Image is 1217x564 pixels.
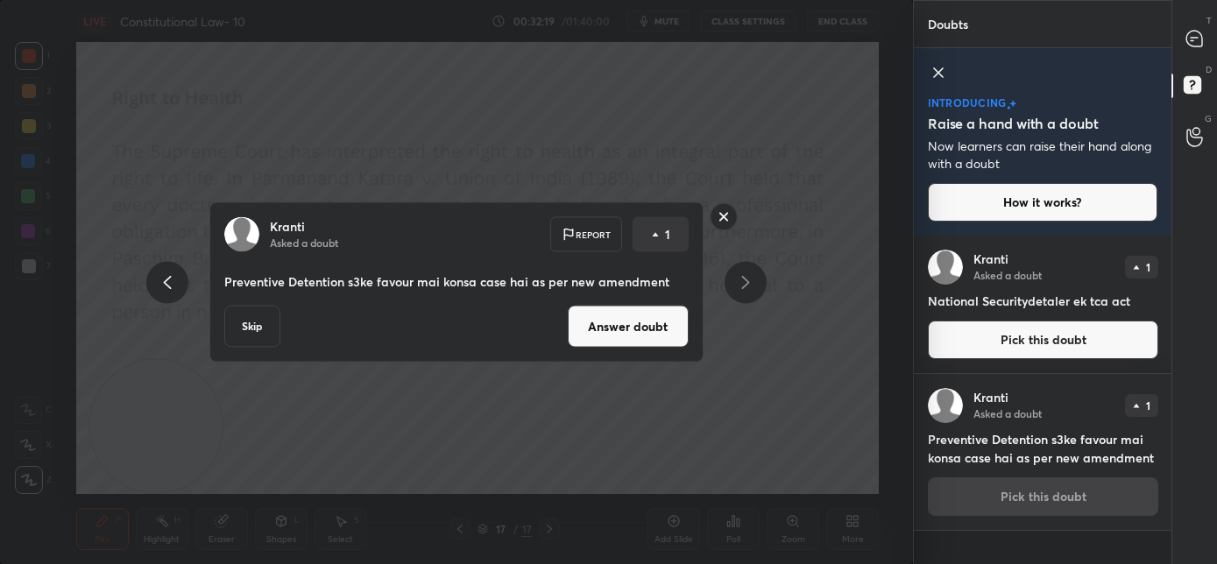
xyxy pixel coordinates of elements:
p: Now learners can raise their hand along with a doubt [928,137,1157,173]
button: How it works? [928,183,1157,222]
p: D [1206,63,1212,76]
p: 1 [665,226,670,243]
img: default.png [928,250,963,285]
img: small-star.76a44327.svg [1007,105,1011,110]
p: Kranti [973,252,1008,266]
p: 1 [1146,262,1150,272]
p: introducing [928,97,1007,108]
p: T [1206,14,1212,27]
img: large-star.026637fe.svg [1009,100,1016,108]
p: 1 [1146,400,1150,411]
p: Asked a doubt [973,406,1042,420]
p: G [1205,112,1212,125]
div: Report [550,217,622,252]
button: Skip [224,306,280,348]
p: Asked a doubt [973,268,1042,282]
p: Kranti [973,391,1008,405]
h4: National Securitydetaler ek tca act [928,292,1158,310]
p: Kranti [270,220,305,234]
div: grid [914,236,1172,564]
p: Doubts [914,1,982,47]
h4: Preventive Detention s3ke favour mai konsa case hai as per new amendment [928,430,1158,467]
p: Preventive Detention s3ke favour mai konsa case hai as per new amendment [224,273,689,291]
button: Pick this doubt [928,321,1158,359]
button: Answer doubt [568,306,689,348]
h5: Raise a hand with a doubt [928,113,1099,134]
p: Asked a doubt [270,236,338,250]
img: default.png [928,388,963,423]
img: default.png [224,217,259,252]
